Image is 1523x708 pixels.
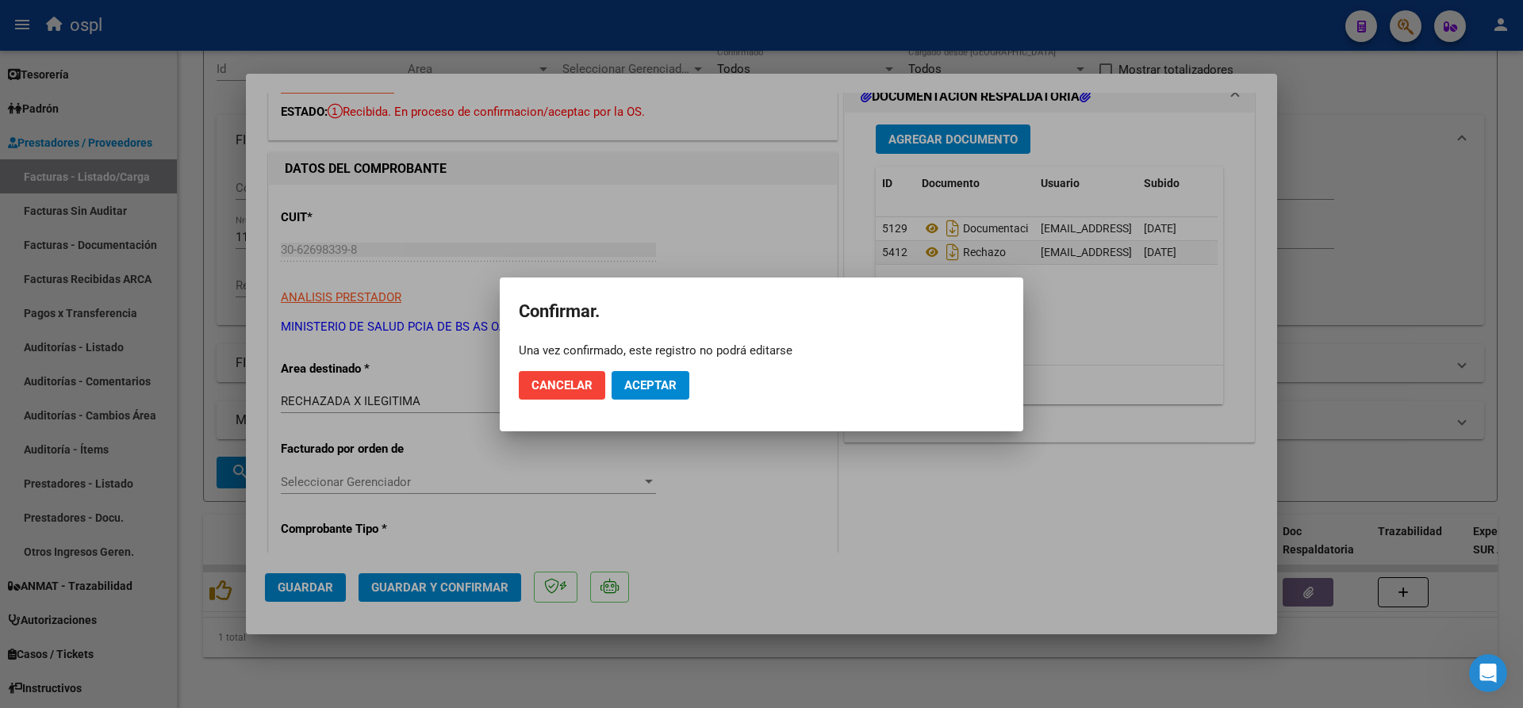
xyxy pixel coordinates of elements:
[519,343,1004,358] div: Una vez confirmado, este registro no podrá editarse
[624,378,677,392] span: Aceptar
[531,378,593,392] span: Cancelar
[1469,654,1507,692] iframe: Intercom live chat
[519,297,1004,327] h2: Confirmar.
[519,371,605,400] button: Cancelar
[612,371,689,400] button: Aceptar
